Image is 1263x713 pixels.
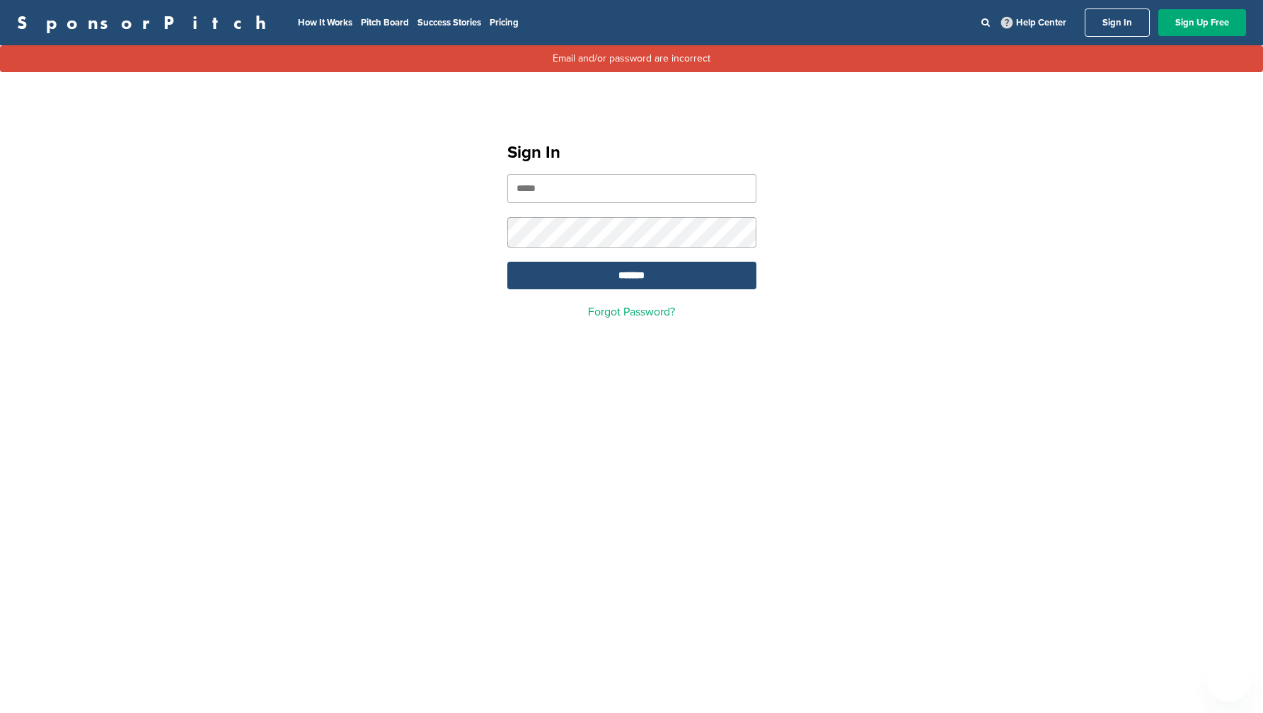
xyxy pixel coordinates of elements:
[298,17,352,28] a: How It Works
[1085,8,1150,37] a: Sign In
[361,17,409,28] a: Pitch Board
[17,13,275,32] a: SponsorPitch
[588,305,675,319] a: Forgot Password?
[1158,9,1246,36] a: Sign Up Free
[507,140,756,166] h1: Sign In
[417,17,481,28] a: Success Stories
[490,17,519,28] a: Pricing
[1206,656,1252,702] iframe: Button to launch messaging window
[998,14,1069,31] a: Help Center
